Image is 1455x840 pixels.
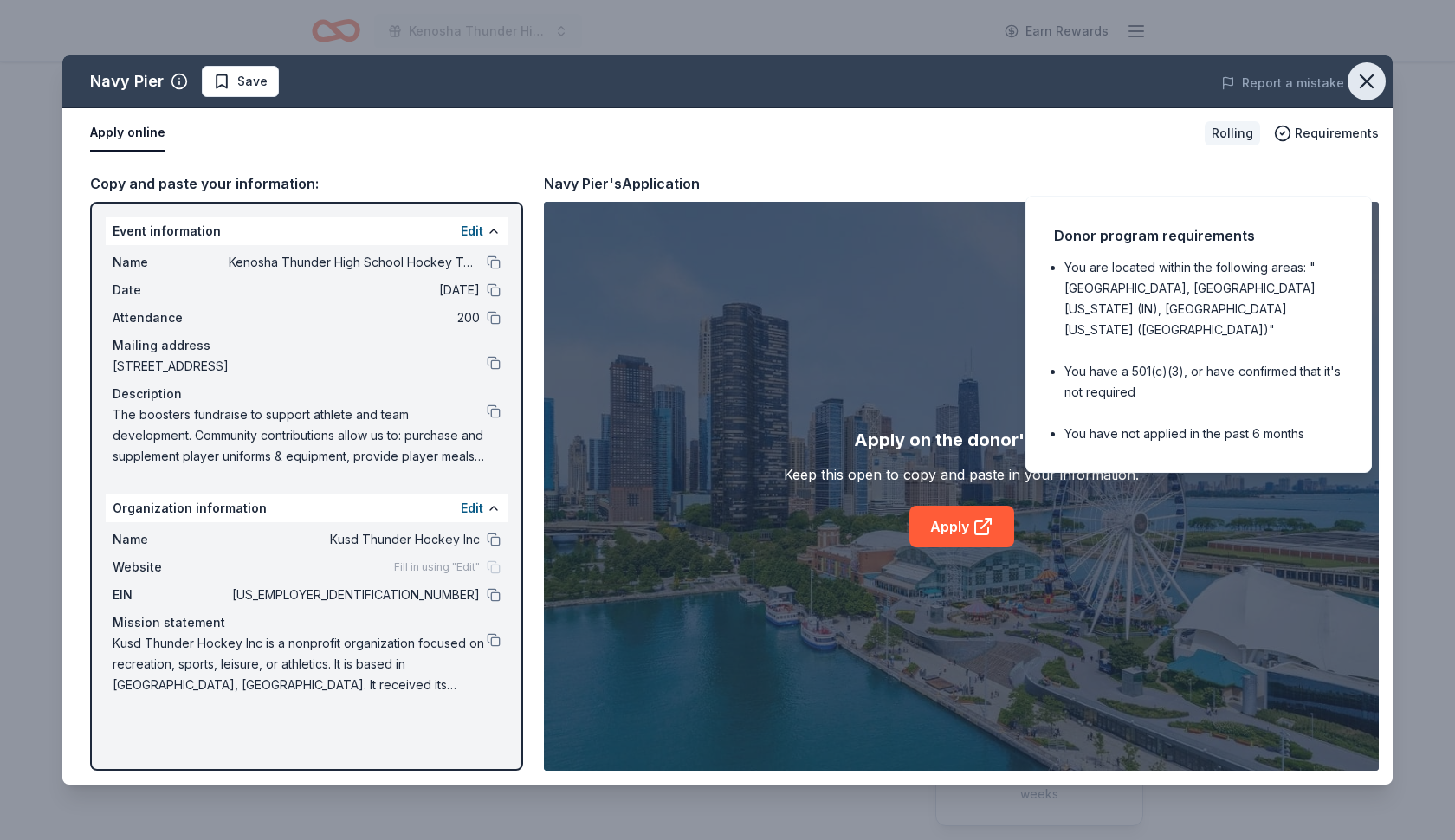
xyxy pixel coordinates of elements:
[113,335,501,356] div: Mailing address
[1064,257,1343,340] li: You are located within the following areas: "[GEOGRAPHIC_DATA], [GEOGRAPHIC_DATA][US_STATE] (IN),...
[1274,123,1379,144] button: Requirements
[784,464,1139,485] div: Keep this open to copy and paste in your information.
[229,252,480,273] span: Kenosha Thunder High School Hockey Team Fundraiser
[113,529,229,550] span: Name
[90,172,523,195] div: Copy and paste your information:
[113,404,487,467] span: The boosters fundraise to support athlete and team development. Community contributions allow us ...
[1205,121,1260,145] div: Rolling
[113,356,487,377] span: [STREET_ADDRESS]
[202,66,279,97] button: Save
[113,612,501,633] div: Mission statement
[1064,361,1343,403] li: You have a 501(c)(3), or have confirmed that it's not required
[461,498,483,519] button: Edit
[1054,224,1343,247] div: Donor program requirements
[113,280,229,300] span: Date
[113,252,229,273] span: Name
[113,633,487,695] span: Kusd Thunder Hockey Inc is a nonprofit organization focused on recreation, sports, leisure, or at...
[113,307,229,328] span: Attendance
[113,384,501,404] div: Description
[229,307,480,328] span: 200
[909,506,1014,547] a: Apply
[544,172,700,195] div: Navy Pier's Application
[229,585,480,605] span: [US_EMPLOYER_IDENTIFICATION_NUMBER]
[1221,73,1344,94] button: Report a mistake
[854,426,1070,454] div: Apply on the donor's site
[1295,123,1379,144] span: Requirements
[229,280,480,300] span: [DATE]
[113,585,229,605] span: EIN
[394,560,480,574] span: Fill in using "Edit"
[106,494,508,522] div: Organization information
[461,221,483,242] button: Edit
[90,115,165,152] button: Apply online
[229,529,480,550] span: Kusd Thunder Hockey Inc
[237,71,268,92] span: Save
[90,68,164,95] div: Navy Pier
[1064,423,1343,444] li: You have not applied in the past 6 months
[113,557,229,578] span: Website
[106,217,508,245] div: Event information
